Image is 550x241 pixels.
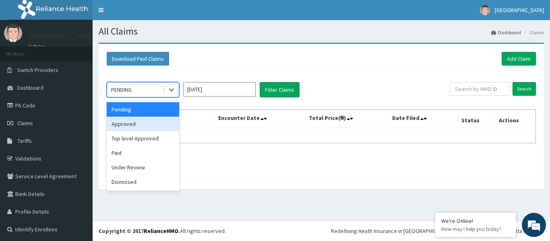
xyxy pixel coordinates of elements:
div: Under Review [107,160,179,175]
th: Date Filed [389,110,458,128]
span: Tariffs [17,137,32,144]
a: Dashboard [491,29,521,36]
img: User Image [480,5,490,15]
span: Dashboard [17,84,43,91]
button: Download Paid Claims [107,52,169,66]
th: Status [458,110,496,128]
textarea: Type your message and hit 'Enter' [4,158,153,186]
div: Redefining Heath Insurance in [GEOGRAPHIC_DATA] using Telemedicine and Data Science! [331,227,544,235]
th: Encounter Date [215,110,305,128]
div: We're Online! [441,217,510,225]
p: How may I help you today? [441,226,510,233]
a: RelianceHMO [144,227,178,235]
p: [GEOGRAPHIC_DATA] [28,33,95,40]
div: Paid [107,146,179,160]
input: Search [513,82,536,96]
span: Switch Providers [17,66,58,74]
div: Approved [107,117,179,131]
span: Claims [17,119,33,127]
div: Pending [107,102,179,117]
div: Top level Approved [107,131,179,146]
button: Filter Claims [260,82,300,97]
a: Add Claim [502,52,536,66]
span: We're online! [47,70,111,152]
li: Claims [522,29,544,36]
div: Chat with us now [42,45,135,56]
div: Dismissed [107,175,179,189]
input: Search by HMO ID [450,82,510,96]
h1: All Claims [99,26,544,37]
a: Online [28,44,48,49]
input: Select Month and Year [183,82,256,97]
img: User Image [4,24,22,42]
th: Actions [495,110,536,128]
span: [GEOGRAPHIC_DATA] [495,6,544,14]
th: Total Price(₦) [305,110,389,128]
img: d_794563401_company_1708531726252_794563401 [15,40,33,60]
div: PENDING [111,86,132,94]
strong: Copyright © 2017 . [99,227,180,235]
footer: All rights reserved. [93,220,550,241]
div: Minimize live chat window [132,4,151,23]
